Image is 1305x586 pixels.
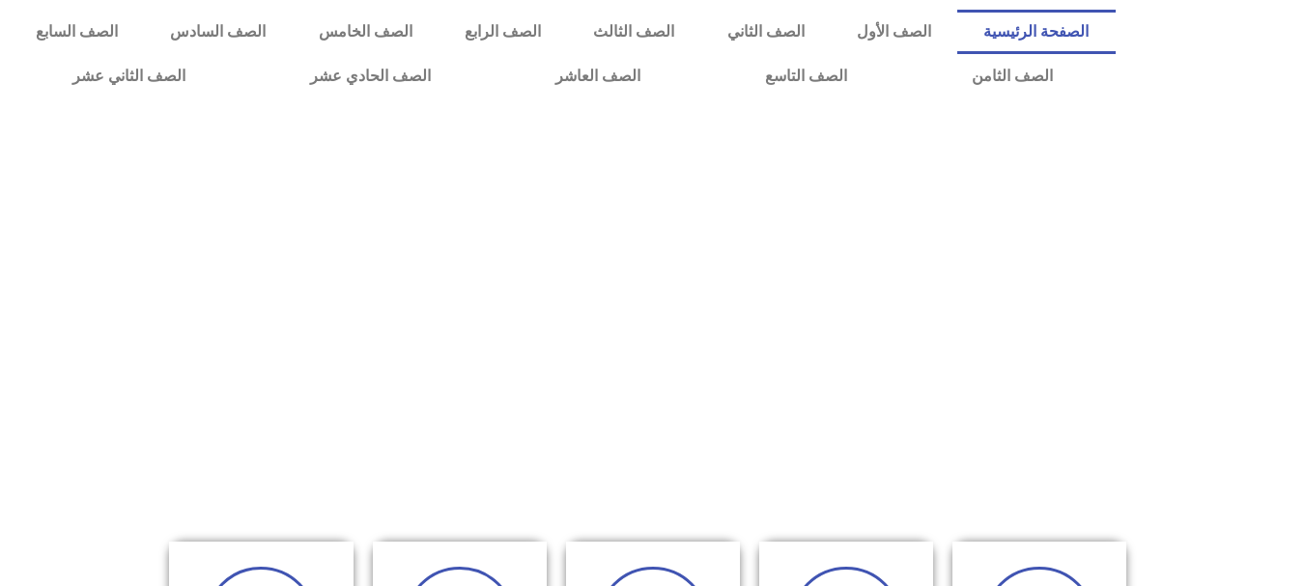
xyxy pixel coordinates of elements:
[701,10,831,54] a: الصف الثاني
[957,10,1115,54] a: الصفحة الرئيسية
[247,54,493,98] a: الصف الحادي عشر
[10,10,144,54] a: الصف السابع
[567,10,700,54] a: الصف الثالث
[144,10,292,54] a: الصف السادس
[831,10,957,54] a: الصف الأول
[10,54,247,98] a: الصف الثاني عشر
[293,10,439,54] a: الصف الخامس
[702,54,909,98] a: الصف التاسع
[909,54,1115,98] a: الصف الثامن
[493,54,702,98] a: الصف العاشر
[439,10,567,54] a: الصف الرابع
